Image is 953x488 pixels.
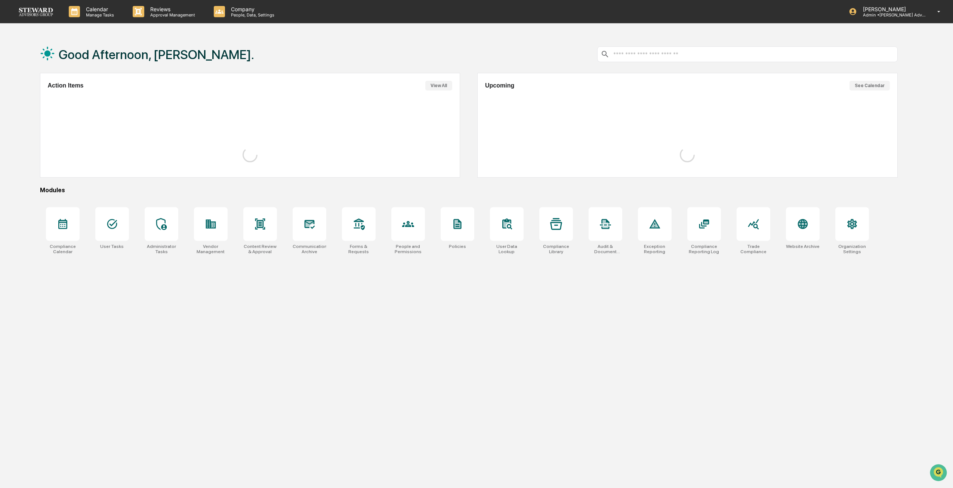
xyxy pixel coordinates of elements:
[225,12,278,18] p: People, Data, Settings
[18,7,54,17] img: logo
[25,65,95,71] div: We're available if you need us!
[62,94,93,102] span: Attestations
[53,126,90,132] a: Powered byPylon
[225,6,278,12] p: Company
[293,244,326,254] div: Communications Archive
[737,244,770,254] div: Trade Compliance
[485,82,514,89] h2: Upcoming
[7,95,13,101] div: 🖐️
[425,81,452,90] button: View All
[40,187,898,194] div: Modules
[490,244,524,254] div: User Data Lookup
[589,244,622,254] div: Audit & Document Logs
[7,57,21,71] img: 1746055101610-c473b297-6a78-478c-a979-82029cc54cd1
[7,109,13,115] div: 🔎
[857,12,926,18] p: Admin • [PERSON_NAME] Advisors Group
[15,108,47,116] span: Data Lookup
[74,127,90,132] span: Pylon
[638,244,672,254] div: Exception Reporting
[25,57,123,65] div: Start new chat
[4,91,51,105] a: 🖐️Preclearance
[7,16,136,28] p: How can we help?
[127,59,136,68] button: Start new chat
[59,47,254,62] h1: Good Afternoon, [PERSON_NAME].
[144,12,199,18] p: Approval Management
[48,82,84,89] h2: Action Items
[80,6,118,12] p: Calendar
[194,244,228,254] div: Vendor Management
[835,244,869,254] div: Organization Settings
[15,94,48,102] span: Preclearance
[449,244,466,249] div: Policies
[80,12,118,18] p: Manage Tasks
[100,244,124,249] div: User Tasks
[786,244,820,249] div: Website Archive
[849,81,890,90] button: See Calendar
[243,244,277,254] div: Content Review & Approval
[539,244,573,254] div: Compliance Library
[857,6,926,12] p: [PERSON_NAME]
[46,244,80,254] div: Compliance Calendar
[391,244,425,254] div: People and Permissions
[929,463,949,484] iframe: Open customer support
[687,244,721,254] div: Compliance Reporting Log
[51,91,96,105] a: 🗄️Attestations
[342,244,376,254] div: Forms & Requests
[144,6,199,12] p: Reviews
[145,244,178,254] div: Administrator Tasks
[4,105,50,119] a: 🔎Data Lookup
[54,95,60,101] div: 🗄️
